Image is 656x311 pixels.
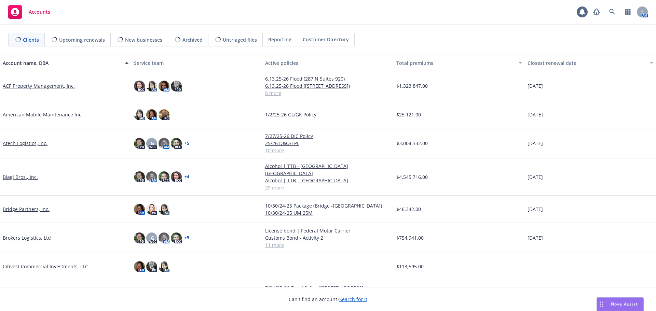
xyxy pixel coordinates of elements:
button: Service team [131,55,262,71]
img: photo [146,204,157,215]
span: [DATE] [528,234,543,241]
img: photo [159,138,169,149]
span: $754,941.00 [396,234,424,241]
a: 10 more [265,147,391,154]
span: $4,545,716.00 [396,173,428,181]
a: + 5 [184,236,189,240]
a: Alcohol | TTB - [GEOGRAPHIC_DATA] [GEOGRAPHIC_DATA] [265,162,391,177]
div: Account name, DBA [3,59,121,67]
img: photo [159,81,169,91]
div: Total premiums [396,59,515,67]
img: photo [171,232,182,243]
span: [DATE] [528,140,543,147]
span: - [528,263,529,270]
a: License bond | Federal Motor Carrier [265,227,391,234]
img: photo [134,232,145,243]
span: $46,342.00 [396,206,421,213]
span: Nova Assist [611,301,638,307]
a: 8 more [265,89,391,97]
span: [DATE] [528,173,543,181]
span: New businesses [125,36,162,43]
button: Total premiums [394,55,525,71]
span: $25,121.00 [396,111,421,118]
img: photo [171,81,182,91]
a: 29 more [265,184,391,191]
span: $1,323,847.00 [396,82,428,89]
span: Clients [23,36,39,43]
a: Search for it [339,296,367,302]
a: Citivest Commercial Investments, LLC [3,263,88,270]
img: photo [171,171,182,182]
span: [DATE] [528,111,543,118]
a: 10/30/24-25 Package (Bridge -[GEOGRAPHIC_DATA]) [265,202,391,209]
span: Untriaged files [223,36,257,43]
img: photo [146,261,157,272]
span: Upcoming renewals [59,36,105,43]
a: Switch app [621,5,635,19]
button: Closest renewal date [525,55,656,71]
span: [DATE] [528,206,543,213]
a: Brokers Logistics, Ltd [3,234,51,241]
img: photo [134,261,145,272]
a: + 5 [184,141,189,145]
img: photo [159,171,169,182]
span: [DATE] [528,82,543,89]
a: Atech Logistics, Inc. [3,140,47,147]
img: photo [134,171,145,182]
a: Accounts [5,2,53,22]
a: ACF Property Management, Inc. [3,82,75,89]
a: 25/26 D&O/EPL [265,140,391,147]
a: Alcohol | TTB - [GEOGRAPHIC_DATA] [265,177,391,184]
button: Active policies [262,55,394,71]
span: Archived [182,36,203,43]
a: Search [605,5,619,19]
span: $113,595.00 [396,263,424,270]
div: Closest renewal date [528,59,646,67]
img: photo [159,109,169,120]
span: Accounts [29,9,50,15]
a: 10/30/24-25 UM 25M [265,209,391,216]
a: 6.13.25-26 Flood (287 N Suites 920) [265,75,391,82]
span: JG [149,140,154,147]
div: Active policies [265,59,391,67]
a: Report a Bug [590,5,603,19]
img: photo [146,81,157,91]
a: + 4 [184,175,189,179]
button: Nova Assist [597,297,644,311]
a: 7/27/25-26 DIC Policy [265,132,391,140]
img: photo [159,204,169,215]
div: Service team [134,59,260,67]
a: 7/24/25-26 Flood Policy ([STREET_ADDRESS][PERSON_NAME]) [265,284,391,299]
img: photo [134,138,145,149]
a: 11 more [265,241,391,249]
a: 6.13.25-26 Flood ([STREET_ADDRESS]) [265,82,391,89]
img: photo [134,81,145,91]
span: Customer Directory [303,36,349,43]
span: Reporting [268,36,291,43]
span: JG [149,234,154,241]
img: photo [159,232,169,243]
a: 1/2/25-26 GL/GK Policy [265,111,391,118]
a: Biagi Bros., Inc. [3,173,38,181]
img: photo [134,109,145,120]
a: Customs Bond - Activity 2 [265,234,391,241]
img: photo [171,138,182,149]
a: American Mobile Maintenance Inc. [3,111,83,118]
span: - [265,263,267,270]
span: $3,004,332.00 [396,140,428,147]
img: photo [146,109,157,120]
div: Drag to move [597,298,605,311]
span: Can't find an account? [289,296,367,303]
a: Bridge Partners, Inc. [3,206,50,213]
img: photo [159,261,169,272]
img: photo [134,204,145,215]
img: photo [146,171,157,182]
